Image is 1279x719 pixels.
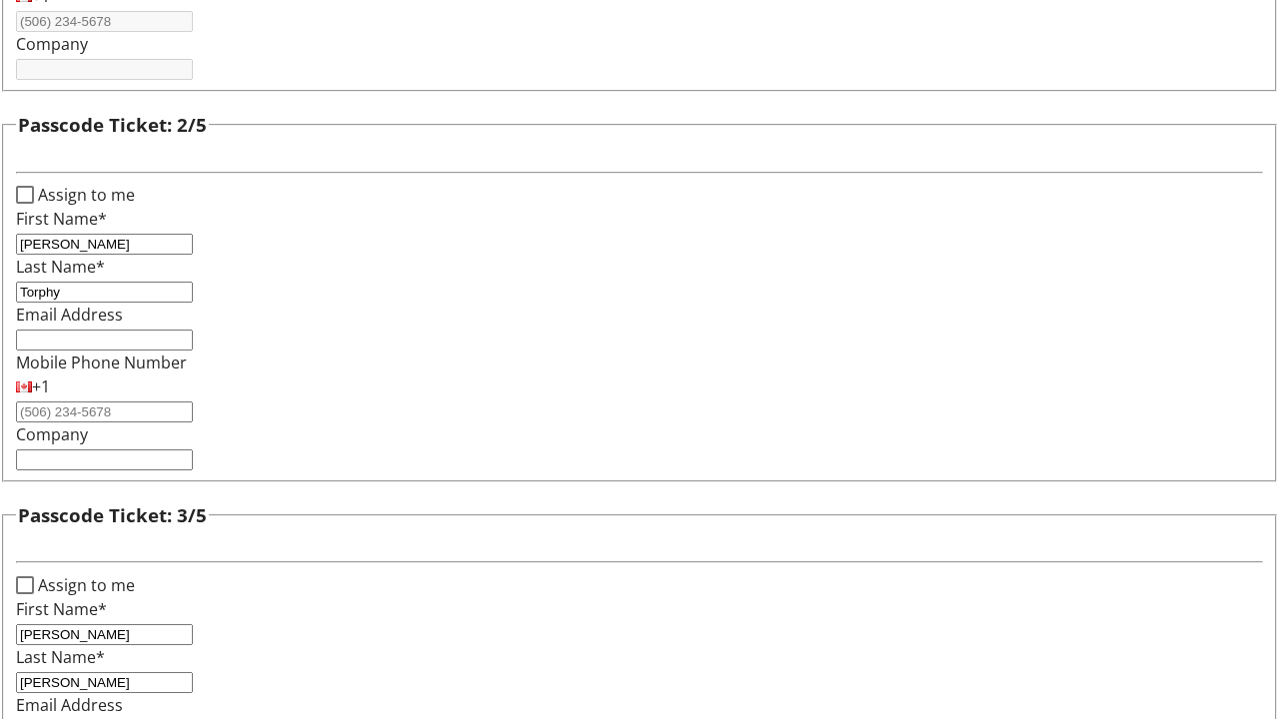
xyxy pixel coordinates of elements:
label: First Name* [16,598,107,620]
label: Company [16,423,88,445]
label: Assign to me [34,573,135,597]
label: Last Name* [16,256,105,278]
h3: Passcode Ticket: 3/5 [18,501,207,529]
label: Assign to me [34,183,135,207]
label: Last Name* [16,646,105,668]
label: First Name* [16,208,107,230]
label: Mobile Phone Number [16,352,187,373]
label: Email Address [16,694,123,716]
h3: Passcode Ticket: 2/5 [18,111,207,139]
input: (506) 234-5678 [16,11,193,32]
label: Email Address [16,304,123,326]
label: Company [16,33,88,55]
input: (506) 234-5678 [16,401,193,422]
